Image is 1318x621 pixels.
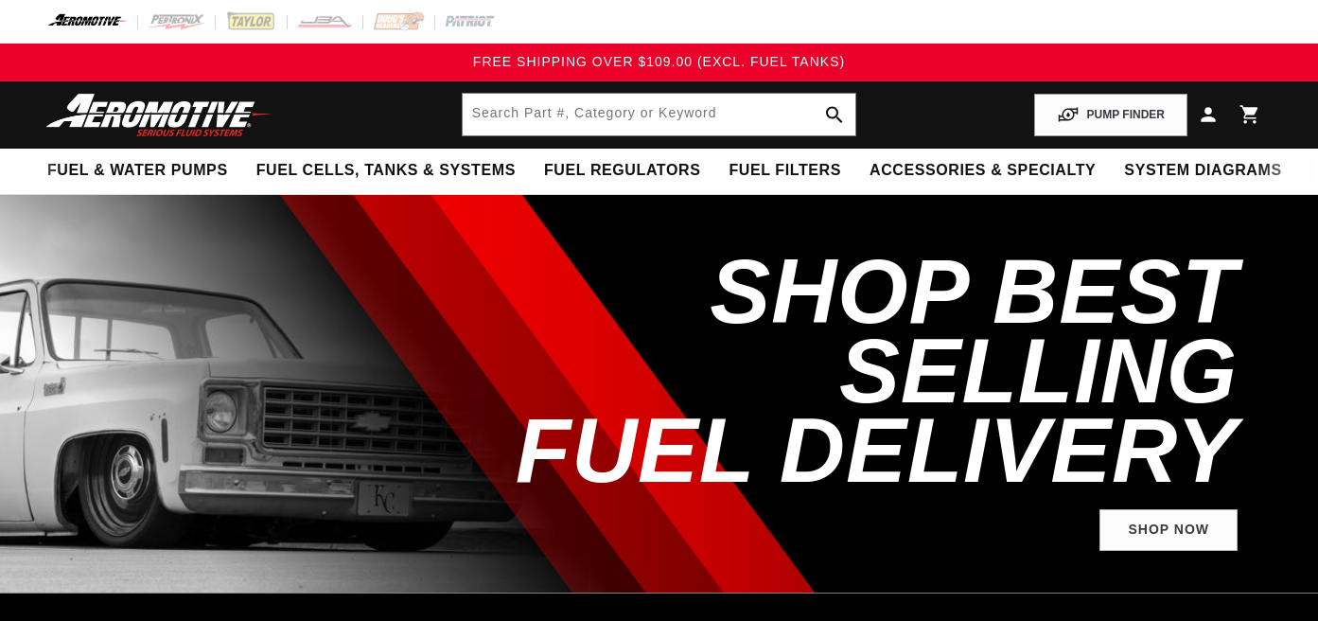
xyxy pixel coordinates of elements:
[714,149,855,193] summary: Fuel Filters
[33,149,242,193] summary: Fuel & Water Pumps
[530,149,714,193] summary: Fuel Regulators
[256,161,516,181] span: Fuel Cells, Tanks & Systems
[729,161,841,181] span: Fuel Filters
[1099,509,1238,552] a: Shop Now
[1034,94,1187,136] button: PUMP FINDER
[870,161,1096,181] span: Accessories & Specialty
[855,149,1110,193] summary: Accessories & Specialty
[463,94,856,135] input: Search by Part Number, Category or Keyword
[429,252,1238,490] h2: SHOP BEST SELLING FUEL DELIVERY
[814,94,855,135] button: search button
[242,149,530,193] summary: Fuel Cells, Tanks & Systems
[473,54,845,69] span: FREE SHIPPING OVER $109.00 (EXCL. FUEL TANKS)
[544,161,700,181] span: Fuel Regulators
[1124,161,1281,181] span: System Diagrams
[47,161,228,181] span: Fuel & Water Pumps
[1110,149,1295,193] summary: System Diagrams
[41,93,277,137] img: Aeromotive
